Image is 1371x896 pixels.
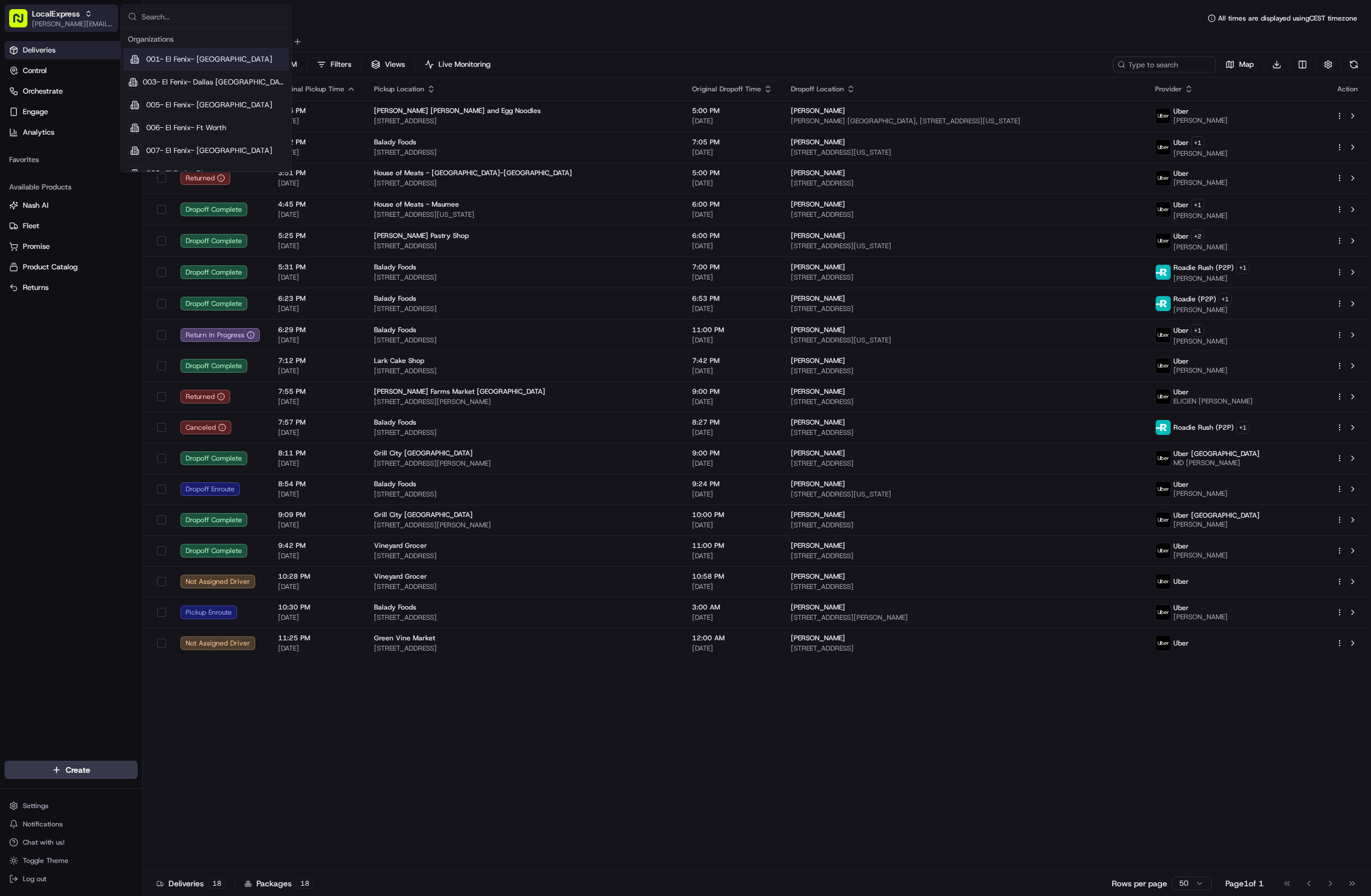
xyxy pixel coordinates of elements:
[30,74,206,86] input: Got a question? Start typing here...
[1173,274,1249,283] span: [PERSON_NAME]
[374,490,674,499] span: [STREET_ADDRESS]
[791,325,845,334] span: [PERSON_NAME]
[791,387,845,396] span: [PERSON_NAME]
[5,258,138,276] button: Product Catalog
[5,5,118,32] button: LocalExpress[PERSON_NAME][EMAIL_ADDRESS][DOMAIN_NAME]
[1218,14,1357,23] span: All times are displayed using CEST timezone
[278,294,356,303] span: 6:23 PM
[5,237,138,256] button: Promise
[5,853,138,869] button: Toggle Theme
[1173,397,1253,406] span: ELICIEN [PERSON_NAME]
[1191,324,1204,337] button: +1
[278,106,356,115] span: 2:25 PM
[5,62,138,80] button: Control
[1173,178,1228,187] span: [PERSON_NAME]
[180,328,260,342] div: Return In Progress
[1113,56,1216,72] input: Type to search
[146,146,272,156] span: 007- El Fenix- [GEOGRAPHIC_DATA]
[374,84,424,94] span: Pickup Location
[44,208,67,217] span: [DATE]
[791,428,1137,437] span: [STREET_ADDRESS]
[7,251,92,271] a: 📗Knowledge Base
[146,54,272,64] span: 001- El Fenix- [GEOGRAPHIC_DATA]
[692,116,773,126] span: [DATE]
[101,177,124,186] span: [DATE]
[1173,388,1189,397] span: Uber
[1336,84,1360,94] div: Action
[692,200,773,209] span: 6:00 PM
[278,304,356,313] span: [DATE]
[278,116,356,126] span: [DATE]
[1155,84,1182,94] span: Provider
[791,148,1137,157] span: [STREET_ADDRESS][US_STATE]
[5,834,138,850] button: Chat with us!
[180,421,231,434] div: Canceled
[791,138,845,147] span: [PERSON_NAME]
[11,11,34,34] img: Nash
[374,603,416,612] span: Balady Foods
[23,241,50,252] span: Promise
[1346,56,1362,72] button: Refresh
[439,59,490,70] span: Live Monitoring
[1173,480,1189,489] span: Uber
[1173,294,1216,304] span: Roadie (P2P)
[278,459,356,468] span: [DATE]
[791,551,1137,560] span: [STREET_ADDRESS]
[374,273,674,282] span: [STREET_ADDRESS]
[23,255,87,267] span: Knowledge Base
[278,633,356,643] span: 11:25 PM
[194,112,208,126] button: Start new chat
[95,177,99,186] span: •
[374,387,545,396] span: [PERSON_NAME] Farms Market [GEOGRAPHIC_DATA]
[1173,149,1228,158] span: [PERSON_NAME]
[374,459,674,468] span: [STREET_ADDRESS][PERSON_NAME]
[1173,138,1189,147] span: Uber
[5,196,138,215] button: Nash AI
[1156,328,1171,342] img: uber-new-logo.jpeg
[278,241,356,251] span: [DATE]
[374,263,416,272] span: Balady Foods
[1173,337,1228,346] span: [PERSON_NAME]
[692,603,773,612] span: 3:00 AM
[692,138,773,147] span: 7:05 PM
[692,168,773,177] span: 5:00 PM
[1156,202,1171,217] img: uber-new-logo.jpeg
[1173,612,1228,621] span: [PERSON_NAME]
[791,572,845,581] span: [PERSON_NAME]
[791,397,1137,406] span: [STREET_ADDRESS]
[9,200,133,211] a: Nash AI
[5,816,138,832] button: Notifications
[692,479,773,489] span: 9:24 PM
[1173,366,1228,375] span: [PERSON_NAME]
[180,171,230,185] button: Returned
[5,279,138,297] button: Returns
[11,148,77,158] div: Past conversations
[278,356,356,365] span: 7:12 PM
[1156,389,1171,404] img: uber-new-logo.jpeg
[278,263,356,272] span: 5:31 PM
[1173,243,1228,252] span: [PERSON_NAME]
[692,397,773,406] span: [DATE]
[32,8,80,19] button: LocalExpress
[278,490,356,499] span: [DATE]
[108,255,183,267] span: API Documentation
[9,262,133,272] a: Product Catalog
[791,510,845,519] span: [PERSON_NAME]
[5,761,138,779] button: Create
[374,325,416,334] span: Balady Foods
[692,356,773,365] span: 7:42 PM
[23,66,47,76] span: Control
[278,479,356,489] span: 8:54 PM
[1156,543,1171,558] img: uber-new-logo.jpeg
[9,221,133,231] a: Fleet
[791,294,845,303] span: [PERSON_NAME]
[177,146,208,160] button: See all
[143,77,284,87] span: 003- El Fenix- Dallas [GEOGRAPHIC_DATA][PERSON_NAME]
[23,820,63,829] span: Notifications
[1173,458,1260,467] span: MD [PERSON_NAME]
[1156,482,1171,497] img: uber-new-logo.jpeg
[278,397,356,406] span: [DATE]
[791,116,1137,126] span: [PERSON_NAME] [GEOGRAPHIC_DATA], [STREET_ADDRESS][US_STATE]
[692,210,773,219] span: [DATE]
[791,84,844,94] span: Dropoff Location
